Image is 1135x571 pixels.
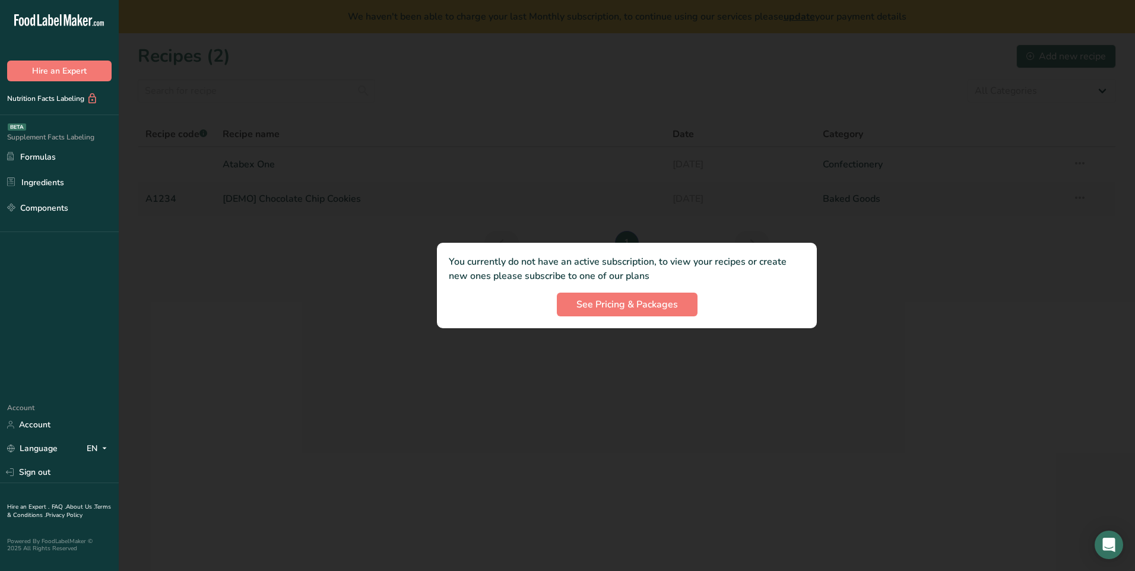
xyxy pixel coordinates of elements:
[557,293,698,316] button: See Pricing & Packages
[1095,531,1123,559] div: Open Intercom Messenger
[7,503,49,511] a: Hire an Expert .
[7,61,112,81] button: Hire an Expert
[87,442,112,456] div: EN
[7,438,58,459] a: Language
[66,503,94,511] a: About Us .
[46,511,83,519] a: Privacy Policy
[449,255,805,283] p: You currently do not have an active subscription, to view your recipes or create new ones please ...
[52,503,66,511] a: FAQ .
[576,297,678,312] span: See Pricing & Packages
[7,503,111,519] a: Terms & Conditions .
[7,538,112,552] div: Powered By FoodLabelMaker © 2025 All Rights Reserved
[8,123,26,131] div: BETA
